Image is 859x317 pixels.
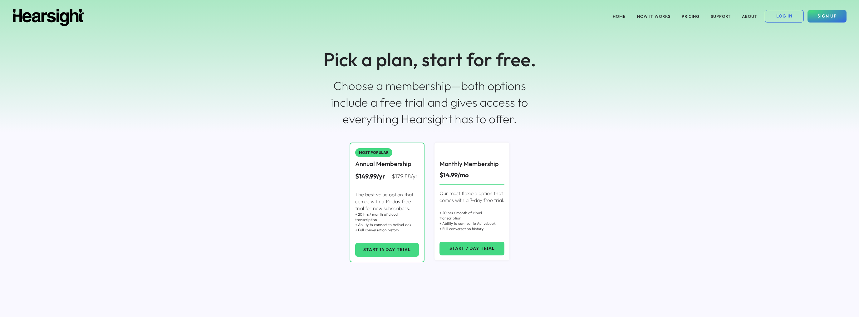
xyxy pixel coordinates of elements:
button: HOME [609,10,630,23]
button: HOW IT WORKS [633,10,674,23]
div: + 20 hrs / month of cloud transcription + Ability to connect to ActiveLook + Full conversation hi... [439,210,504,231]
button: PRICING [678,10,703,23]
img: Hearsight logo [12,9,84,26]
div: MOST POPULAR [359,151,389,154]
div: The best value option that comes with a 14-day free trial for new subscribers. [355,191,419,212]
div: + 20 hrs / month of cloud transcription + Ability to connect to ActiveLook + Full conversation hi... [355,212,419,233]
button: START 7 DAY TRIAL [439,242,504,255]
s: $179.88/yr [392,173,418,180]
button: ABOUT [738,10,761,23]
button: SIGN UP [807,10,847,23]
div: $149.99/yr [355,172,392,181]
button: SUPPORT [707,10,734,23]
div: Monthly Membership [439,159,499,168]
div: $14.99/mo [439,171,469,179]
div: Annual Membership [355,159,411,168]
button: START 14 DAY TRIAL [355,243,419,257]
div: Choose a membership—both options include a free trial and gives access to everything Hearsight ha... [328,78,531,128]
div: Pick a plan, start for free. [323,46,536,73]
button: LOG IN [765,10,804,23]
div: Our most flexible option that comes with a 7-day free trial. [439,190,504,204]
